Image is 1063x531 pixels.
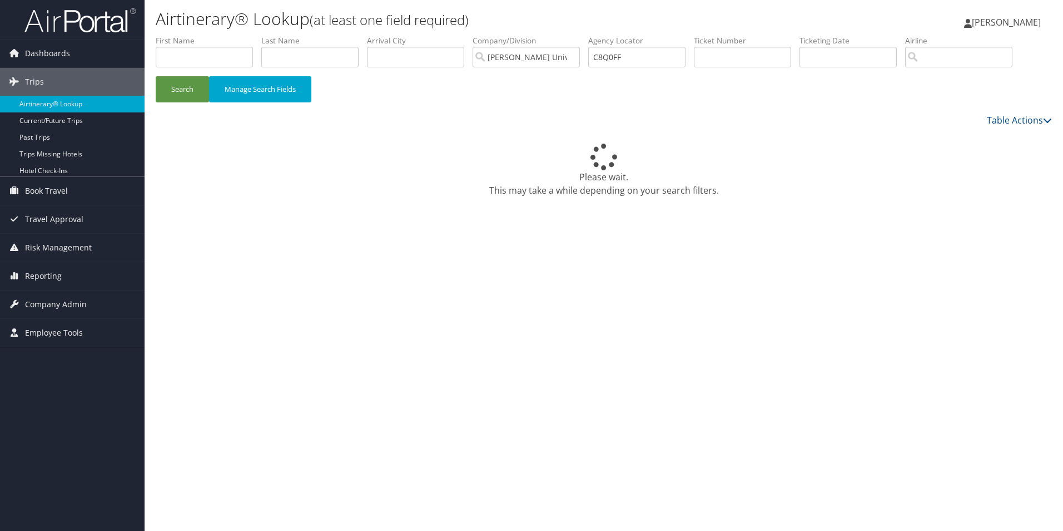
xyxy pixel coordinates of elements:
label: Ticket Number [694,35,799,46]
button: Search [156,76,209,102]
span: Dashboards [25,40,70,67]
h1: Airtinerary® Lookup [156,7,753,31]
span: [PERSON_NAME] [972,16,1041,28]
label: Airline [905,35,1021,46]
img: airportal-logo.png [24,7,136,33]
a: Table Actions [987,114,1052,126]
label: Company/Division [473,35,588,46]
label: Ticketing Date [799,35,905,46]
div: Please wait. This may take a while depending on your search filters. [156,144,1052,197]
button: Manage Search Fields [209,76,311,102]
label: Arrival City [367,35,473,46]
label: Agency Locator [588,35,694,46]
span: Trips [25,68,44,96]
span: Book Travel [25,177,68,205]
label: Last Name [261,35,367,46]
a: [PERSON_NAME] [964,6,1052,39]
span: Employee Tools [25,319,83,347]
span: Reporting [25,262,62,290]
span: Risk Management [25,234,92,262]
small: (at least one field required) [310,11,469,29]
label: First Name [156,35,261,46]
span: Company Admin [25,291,87,318]
span: Travel Approval [25,205,83,233]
